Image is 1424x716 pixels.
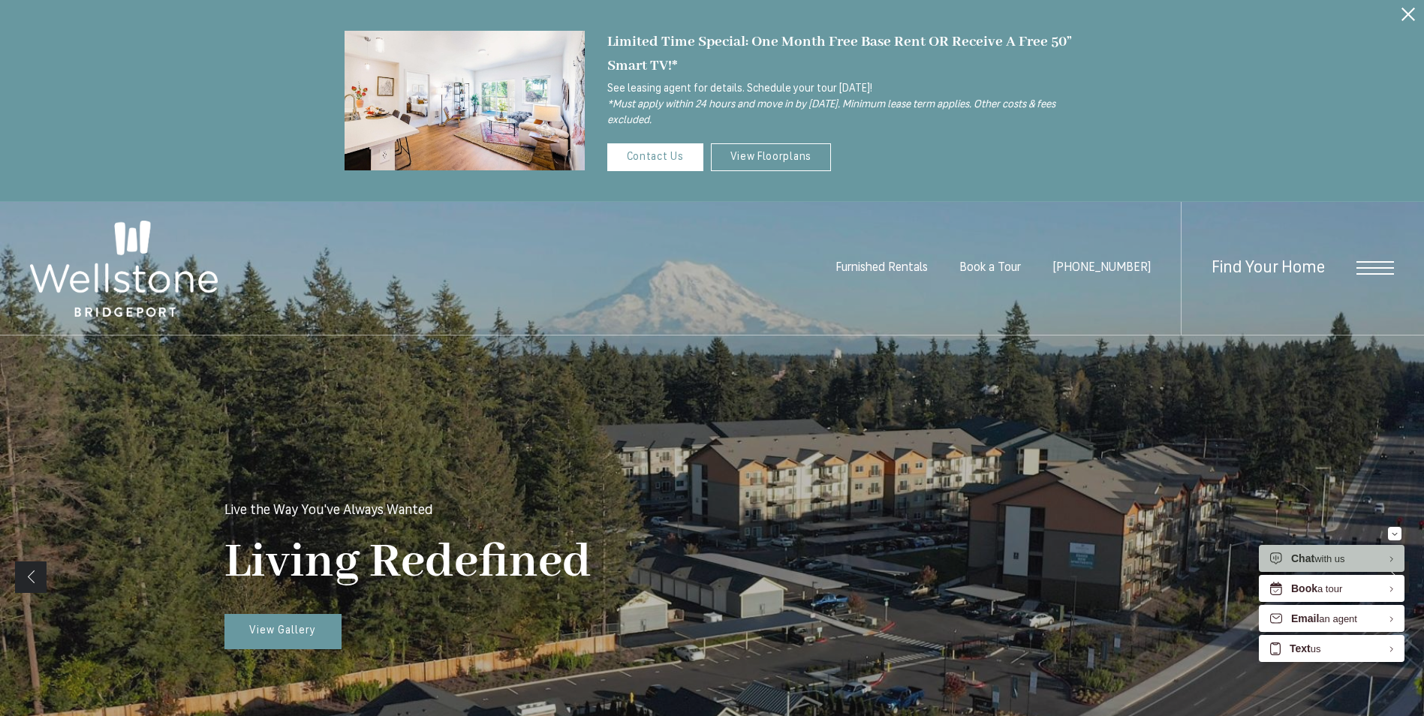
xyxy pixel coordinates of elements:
[607,81,1080,128] p: See leasing agent for details. Schedule your tour [DATE]!
[607,30,1080,77] div: Limited Time Special: One Month Free Base Rent OR Receive A Free 50” Smart TV!*
[224,614,342,650] a: View Gallery
[607,99,1055,126] i: *Must apply within 24 hours and move in by [DATE]. Minimum lease term applies. Other costs & fees...
[1052,262,1151,274] span: [PHONE_NUMBER]
[30,221,218,317] img: Wellstone
[607,143,703,171] a: Contact Us
[835,262,928,274] a: Furnished Rentals
[1052,262,1151,274] a: Call us at (253) 400-3144
[711,143,832,171] a: View Floorplans
[224,533,592,592] p: Living Redefined
[345,31,585,171] img: Settle into comfort at Wellstone
[1356,261,1394,275] button: Open Menu
[15,561,47,593] a: Previous
[1212,260,1325,277] a: Find Your Home
[224,504,433,518] p: Live the Way You've Always Wanted
[249,625,316,636] span: View Gallery
[959,262,1021,274] a: Book a Tour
